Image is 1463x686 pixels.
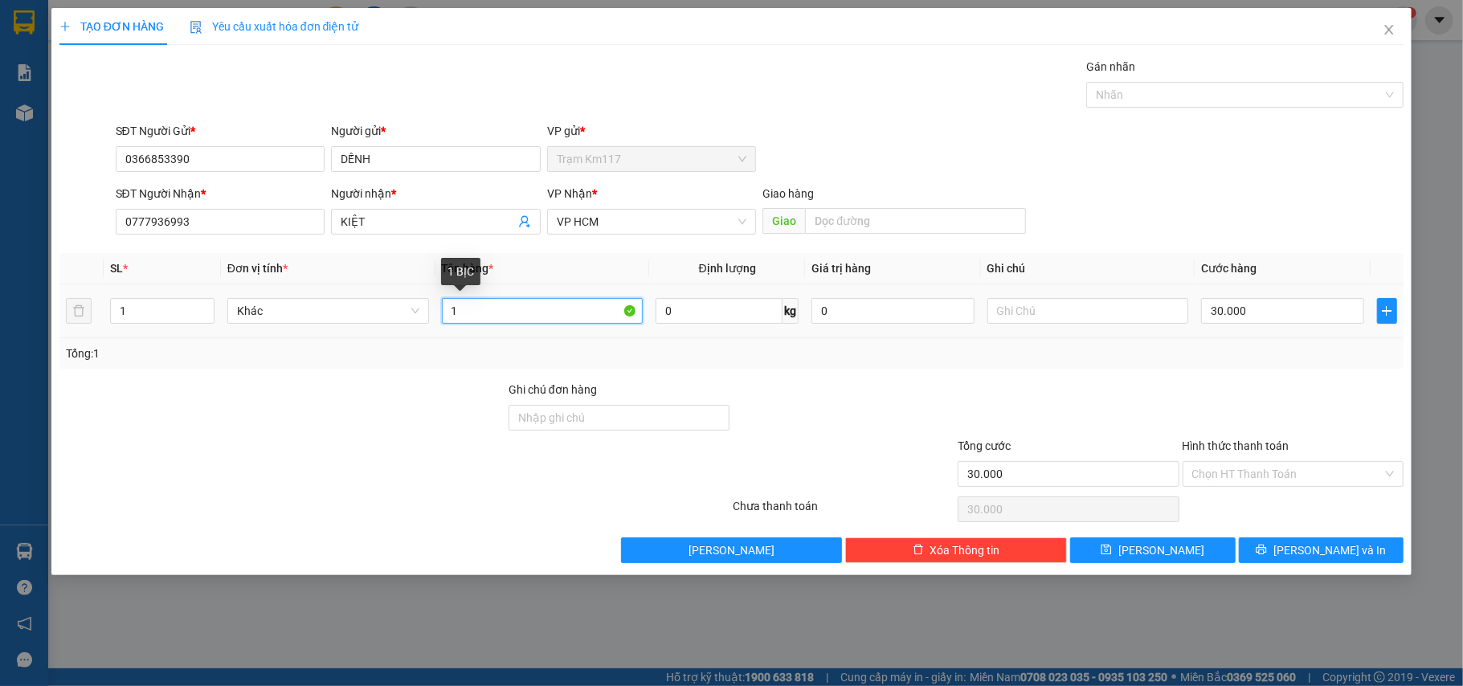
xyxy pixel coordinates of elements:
[805,208,1026,234] input: Dọc đường
[762,187,814,200] span: Giao hàng
[116,122,325,140] div: SĐT Người Gửi
[66,298,92,324] button: delete
[811,262,871,275] span: Giá trị hàng
[1383,23,1396,36] span: close
[762,208,805,234] span: Giao
[557,147,747,171] span: Trạm Km117
[845,537,1067,563] button: deleteXóa Thông tin
[441,258,480,285] div: 1 BỊC
[227,262,288,275] span: Đơn vị tính
[331,122,541,140] div: Người gửi
[110,262,123,275] span: SL
[1378,304,1397,317] span: plus
[731,497,956,525] div: Chưa thanh toán
[811,298,974,324] input: 0
[66,345,566,362] div: Tổng: 1
[237,299,419,323] span: Khác
[1273,541,1386,559] span: [PERSON_NAME] và In
[1183,439,1289,452] label: Hình thức thanh toán
[783,298,799,324] span: kg
[557,210,747,234] span: VP HCM
[1118,541,1204,559] span: [PERSON_NAME]
[1101,544,1112,557] span: save
[1256,544,1267,557] span: printer
[442,262,494,275] span: Tên hàng
[190,20,359,33] span: Yêu cầu xuất hóa đơn điện tử
[1367,8,1412,53] button: Close
[621,537,843,563] button: [PERSON_NAME]
[981,253,1195,284] th: Ghi chú
[518,215,531,228] span: user-add
[699,262,756,275] span: Định lượng
[1070,537,1236,563] button: save[PERSON_NAME]
[190,21,202,34] img: icon
[59,20,164,33] span: TẠO ĐƠN HÀNG
[59,21,71,32] span: plus
[1377,298,1398,324] button: plus
[1086,60,1135,73] label: Gán nhãn
[1239,537,1404,563] button: printer[PERSON_NAME] và In
[987,298,1189,324] input: Ghi Chú
[547,122,757,140] div: VP gửi
[116,185,325,202] div: SĐT Người Nhận
[331,185,541,202] div: Người nhận
[509,383,597,396] label: Ghi chú đơn hàng
[689,541,774,559] span: [PERSON_NAME]
[442,298,644,324] input: VD: Bàn, Ghế
[547,187,592,200] span: VP Nhận
[913,544,924,557] span: delete
[509,405,730,431] input: Ghi chú đơn hàng
[958,439,1011,452] span: Tổng cước
[1201,262,1257,275] span: Cước hàng
[930,541,1000,559] span: Xóa Thông tin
